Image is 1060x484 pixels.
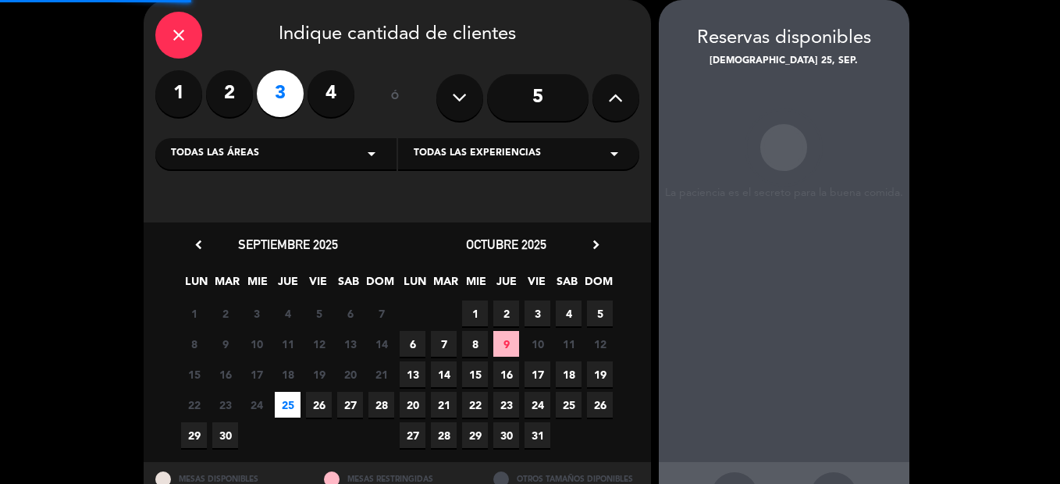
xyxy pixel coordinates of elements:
[155,70,202,117] label: 1
[368,392,394,418] span: 28
[181,422,207,448] span: 29
[431,422,457,448] span: 28
[525,361,550,387] span: 17
[525,392,550,418] span: 24
[402,272,428,298] span: LUN
[366,272,392,298] span: DOM
[659,187,909,200] div: La paciencia es el secreto para la buena comida.
[431,361,457,387] span: 14
[275,272,301,298] span: JUE
[238,237,338,252] span: septiembre 2025
[181,361,207,387] span: 15
[587,301,613,326] span: 5
[306,331,332,357] span: 12
[556,331,582,357] span: 11
[556,301,582,326] span: 4
[257,70,304,117] label: 3
[190,237,207,253] i: chevron_left
[556,392,582,418] span: 25
[525,301,550,326] span: 3
[493,301,519,326] span: 2
[525,422,550,448] span: 31
[432,272,458,298] span: MAR
[556,361,582,387] span: 18
[493,392,519,418] span: 23
[337,331,363,357] span: 13
[212,422,238,448] span: 30
[462,422,488,448] span: 29
[336,272,361,298] span: SAB
[554,272,580,298] span: SAB
[462,301,488,326] span: 1
[337,361,363,387] span: 20
[493,331,519,357] span: 9
[587,331,613,357] span: 12
[206,70,253,117] label: 2
[493,272,519,298] span: JUE
[587,392,613,418] span: 26
[659,54,909,69] div: [DEMOGRAPHIC_DATA] 25, sep.
[462,361,488,387] span: 15
[244,361,269,387] span: 17
[605,144,624,163] i: arrow_drop_down
[244,272,270,298] span: MIE
[337,392,363,418] span: 27
[275,301,301,326] span: 4
[463,272,489,298] span: MIE
[493,361,519,387] span: 16
[171,146,259,162] span: Todas las áreas
[155,12,639,59] div: Indique cantidad de clientes
[244,331,269,357] span: 10
[181,392,207,418] span: 22
[275,361,301,387] span: 18
[431,392,457,418] span: 21
[169,26,188,44] i: close
[400,422,425,448] span: 27
[212,392,238,418] span: 23
[306,392,332,418] span: 26
[659,23,909,54] div: Reservas disponibles
[212,301,238,326] span: 2
[308,70,354,117] label: 4
[368,301,394,326] span: 7
[212,361,238,387] span: 16
[525,331,550,357] span: 10
[212,331,238,357] span: 9
[181,301,207,326] span: 1
[370,70,421,125] div: ó
[306,361,332,387] span: 19
[462,331,488,357] span: 8
[305,272,331,298] span: VIE
[275,331,301,357] span: 11
[431,331,457,357] span: 7
[244,301,269,326] span: 3
[493,422,519,448] span: 30
[368,331,394,357] span: 14
[585,272,610,298] span: DOM
[275,392,301,418] span: 25
[524,272,550,298] span: VIE
[337,301,363,326] span: 6
[462,392,488,418] span: 22
[414,146,541,162] span: Todas las experiencias
[368,361,394,387] span: 21
[400,331,425,357] span: 6
[466,237,546,252] span: octubre 2025
[183,272,209,298] span: LUN
[587,361,613,387] span: 19
[214,272,240,298] span: MAR
[244,392,269,418] span: 24
[588,237,604,253] i: chevron_right
[306,301,332,326] span: 5
[181,331,207,357] span: 8
[400,361,425,387] span: 13
[362,144,381,163] i: arrow_drop_down
[400,392,425,418] span: 20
